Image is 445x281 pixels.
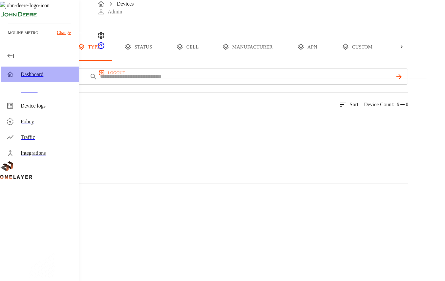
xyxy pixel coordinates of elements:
span: 0 [406,101,408,108]
span: Support Portal [97,45,105,50]
span: 9 [397,101,399,108]
p: Device count : [364,101,394,109]
li: 502 Devices [13,189,408,197]
a: onelayer-support [97,45,105,50]
p: Sort [350,101,358,109]
a: logout [97,68,427,78]
p: Admin [108,8,122,16]
button: logout [97,68,128,78]
li: 4 Models [13,197,408,205]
